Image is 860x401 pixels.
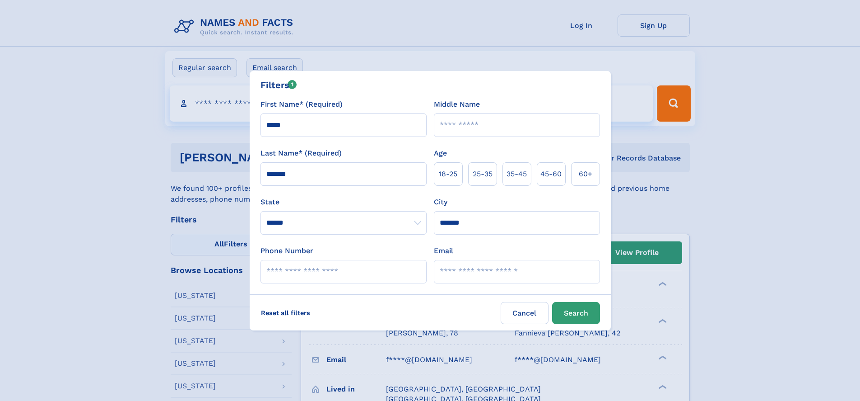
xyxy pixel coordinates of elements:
label: First Name* (Required) [260,99,343,110]
span: 35‑45 [507,169,527,179]
span: 45‑60 [540,169,562,179]
span: 18‑25 [439,169,457,179]
label: Reset all filters [255,302,316,324]
span: 25‑35 [473,169,493,179]
label: State [260,197,427,208]
label: Last Name* (Required) [260,148,342,159]
label: Middle Name [434,99,480,110]
label: Age [434,148,447,159]
button: Search [552,302,600,324]
label: Phone Number [260,245,313,256]
span: 60+ [579,169,592,179]
div: Filters [260,78,297,92]
label: Cancel [501,302,549,324]
label: Email [434,245,453,256]
label: City [434,197,447,208]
